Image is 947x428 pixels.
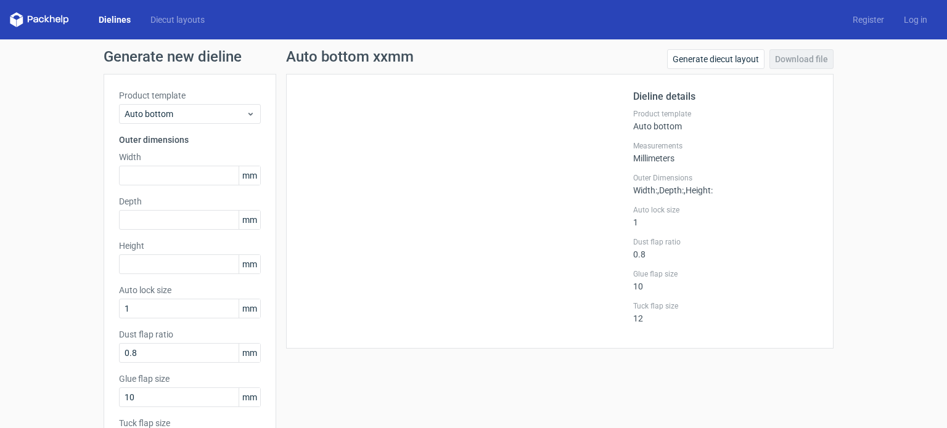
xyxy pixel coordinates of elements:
[633,301,818,311] label: Tuck flap size
[104,49,843,64] h1: Generate new dieline
[633,205,818,227] div: 1
[633,109,818,119] label: Product template
[633,185,657,195] span: Width :
[657,185,684,195] span: , Depth :
[119,134,261,146] h3: Outer dimensions
[239,299,260,318] span: mm
[119,151,261,163] label: Width
[119,328,261,341] label: Dust flap ratio
[633,269,818,279] label: Glue flap size
[125,108,246,120] span: Auto bottom
[633,301,818,323] div: 12
[119,284,261,296] label: Auto lock size
[667,49,765,69] a: Generate diecut layout
[633,205,818,215] label: Auto lock size
[239,344,260,362] span: mm
[894,14,937,26] a: Log in
[119,240,261,252] label: Height
[633,109,818,131] div: Auto bottom
[119,195,261,208] label: Depth
[633,141,818,151] label: Measurements
[633,237,818,247] label: Dust flap ratio
[684,185,713,195] span: , Height :
[843,14,894,26] a: Register
[119,89,261,102] label: Product template
[141,14,215,26] a: Diecut layouts
[286,49,414,64] h1: Auto bottom xxmm
[239,255,260,273] span: mm
[239,211,260,229] span: mm
[89,14,141,26] a: Dielines
[239,388,260,406] span: mm
[633,173,818,183] label: Outer Dimensions
[633,141,818,163] div: Millimeters
[633,237,818,259] div: 0.8
[633,269,818,291] div: 10
[239,166,260,185] span: mm
[119,373,261,385] label: Glue flap size
[633,89,818,104] h2: Dieline details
